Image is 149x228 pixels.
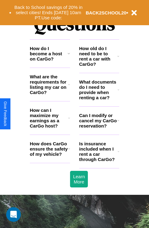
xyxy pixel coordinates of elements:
button: Learn More [70,171,88,187]
h3: Can I modify or cancel my CarGo reservation? [79,113,117,128]
h3: Is insurance included when I rent a car through CarGo? [79,141,118,162]
h3: How do I become a host on CarGo? [30,46,68,61]
b: BACK2SCHOOL20 [86,10,127,15]
iframe: Intercom live chat [6,207,21,222]
button: Back to School savings of 20% in select cities! Ends [DATE] 10am PT.Use code: [11,3,86,22]
h3: What are the requirements for listing my car on CarGo? [30,74,68,95]
h3: What documents do I need to provide when renting a car? [79,79,118,100]
h3: How old do I need to be to rent a car with CarGo? [79,46,118,67]
div: Give Feedback [3,101,7,126]
h3: How does CarGo ensure the safety of my vehicle? [30,141,68,157]
h3: How can I maximize my earnings as a CarGo host? [30,108,68,128]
